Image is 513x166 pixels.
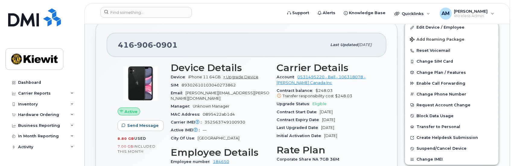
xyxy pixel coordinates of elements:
span: Last updated [330,42,358,47]
button: Add Roaming Package [405,33,499,45]
button: Block Data Usage [405,111,499,121]
span: Carrier IMEI [171,120,204,124]
h3: Device Details [171,62,270,73]
span: Alerts [323,10,335,16]
span: [DATE] [320,110,333,114]
span: MAC Address [171,112,203,117]
span: Wireless Admin [454,14,488,18]
span: 0895422ab1d4 [203,112,235,117]
span: Employee number [171,159,213,164]
button: Suspend/Cancel Device [405,143,499,154]
a: Edit Device / Employee [405,22,499,33]
span: 906 [134,40,153,49]
a: Support [283,7,313,19]
div: Quicklinks [390,8,434,20]
span: [DATE] [321,125,334,130]
span: [DATE] [322,117,335,122]
button: Enable Call Forwarding [405,78,499,89]
span: SIM [171,83,182,87]
span: included this month [118,144,156,154]
span: Support [292,10,309,16]
button: Transfer to Personal [405,121,499,132]
img: iPhone_11.jpg [122,65,159,102]
a: 184650 [213,159,229,164]
span: Add Roaming Package [410,37,464,43]
button: Reset Voicemail [405,45,499,56]
span: Eligible [313,102,327,106]
span: Knowledge Base [349,10,385,16]
span: Manager [171,104,193,108]
h3: Rate Plan [277,145,376,155]
span: AM [442,10,450,17]
span: Corporate Share NA 7GB 36M [277,157,343,161]
button: Request Account Change [405,100,499,111]
span: 7.00 GB [118,144,134,149]
span: 8.80 GB [118,136,134,141]
h3: Employee Details [171,147,270,158]
span: Email [171,91,185,95]
span: Quicklinks [402,11,424,16]
span: Last Upgraded Date [277,125,321,130]
button: Change IMEI [405,154,499,165]
span: $248.03 [277,88,376,99]
span: City Of Use [171,136,198,140]
span: Contract Start Date [277,110,320,114]
a: Alerts [313,7,340,19]
button: Change SIM Card [405,56,499,67]
span: Upgrade Status [277,102,313,106]
span: Change Plan / Features [416,70,466,75]
span: Transfer responsibility cost [283,94,334,98]
span: Account [277,75,298,79]
div: Abdul Moid [435,8,499,20]
span: Active [125,109,138,114]
button: Change Phone Number [405,89,499,100]
h3: Carrier Details [277,62,376,73]
span: Device [171,75,188,79]
span: [DATE] [358,42,372,47]
span: Enable Call Forwarding [416,81,465,86]
a: Create Helpdesk Submission [405,132,499,143]
button: Send Message [118,120,164,131]
span: 89302610103040273862 [182,83,236,87]
span: 0901 [153,40,178,49]
span: Active IMEI [171,128,203,132]
iframe: Messenger Launcher [487,140,508,161]
span: — [203,128,207,132]
span: Unknown Manager [193,104,230,108]
span: 416 [118,40,178,49]
span: Send Message [127,123,159,128]
span: $248.03 [335,94,353,98]
span: Contract balance [277,88,316,93]
span: [DATE] [325,133,337,138]
span: iPhone 11 64GB [188,75,221,79]
span: [PERSON_NAME] [454,9,488,14]
span: 352563749100930 [204,120,245,124]
button: Change Plan / Features [405,67,499,78]
a: 0531495220 - Bell - 106318078 - [PERSON_NAME] Canada Inc [277,75,366,85]
span: used [134,136,146,141]
a: + Upgrade Device [223,75,258,79]
span: [GEOGRAPHIC_DATA] [198,136,239,140]
span: [PERSON_NAME][EMAIL_ADDRESS][PERSON_NAME][DOMAIN_NAME] [171,91,269,101]
span: Suspend/Cancel Device [416,146,467,151]
input: Find something... [100,7,192,18]
span: Initial Activation Date [277,133,325,138]
span: Contract Expiry Date [277,117,322,122]
a: Knowledge Base [340,7,390,19]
